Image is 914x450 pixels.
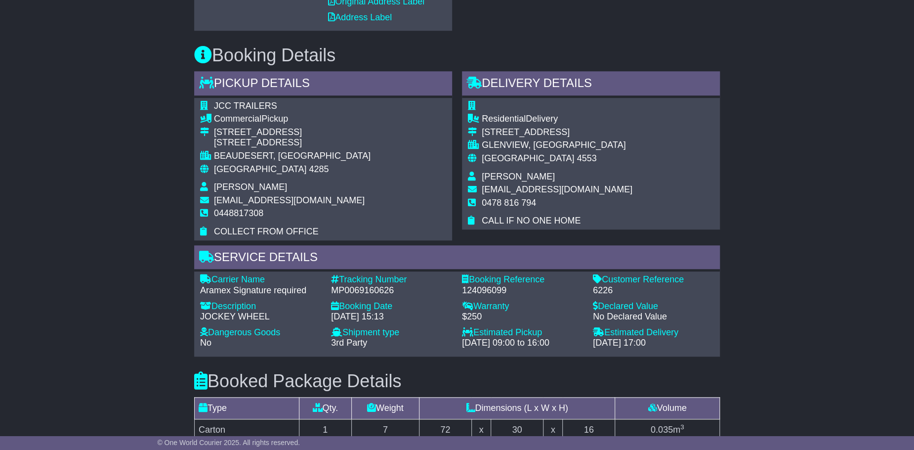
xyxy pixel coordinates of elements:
sup: 3 [680,423,684,431]
div: BEAUDESERT, [GEOGRAPHIC_DATA] [214,151,371,162]
span: 0478 816 794 [482,198,536,208]
td: x [471,419,491,441]
span: 0.035 [651,425,673,435]
span: [PERSON_NAME] [482,172,555,181]
div: [DATE] 15:13 [331,312,452,322]
span: 4553 [577,153,596,163]
span: JCC TRAILERS [214,101,277,111]
div: Booking Reference [462,274,583,285]
span: Commercial [214,114,261,124]
td: Volume [615,397,720,419]
td: x [543,419,562,441]
div: $250 [462,312,583,322]
div: JOCKEY WHEEL [200,312,321,322]
div: Estimated Delivery [593,327,714,338]
span: 3rd Party [331,338,367,348]
h3: Booked Package Details [194,371,720,391]
div: Dangerous Goods [200,327,321,338]
span: © One World Courier 2025. All rights reserved. [157,439,300,447]
span: [EMAIL_ADDRESS][DOMAIN_NAME] [214,195,365,205]
span: COLLECT FROM OFFICE [214,226,319,236]
div: Delivery [482,114,632,125]
td: Weight [351,397,419,419]
td: Carton [195,419,299,441]
span: [GEOGRAPHIC_DATA] [214,164,306,174]
div: [DATE] 09:00 to 16:00 [462,338,583,349]
div: Pickup Details [194,71,452,98]
td: 72 [419,419,471,441]
td: Dimensions (L x W x H) [419,397,615,419]
td: Qty. [299,397,351,419]
div: Declared Value [593,301,714,312]
div: 124096099 [462,285,583,296]
td: 1 [299,419,351,441]
span: 4285 [309,164,329,174]
div: Carrier Name [200,274,321,285]
td: 7 [351,419,419,441]
span: [GEOGRAPHIC_DATA] [482,153,574,163]
div: Booking Date [331,301,452,312]
div: No Declared Value [593,312,714,322]
td: Type [195,397,299,419]
a: Address Label [328,12,392,22]
div: Delivery Details [462,71,720,98]
span: 0448817308 [214,208,263,218]
span: CALL IF NO ONE HOME [482,216,581,225]
td: 30 [491,419,543,441]
div: [DATE] 17:00 [593,338,714,349]
span: [EMAIL_ADDRESS][DOMAIN_NAME] [482,184,632,194]
div: Tracking Number [331,274,452,285]
div: [STREET_ADDRESS] [214,137,371,148]
td: 16 [563,419,615,441]
div: Customer Reference [593,274,714,285]
div: [STREET_ADDRESS] [482,127,632,138]
h3: Booking Details [194,45,720,65]
div: Shipment type [331,327,452,338]
td: m [615,419,720,441]
span: Residential [482,114,526,124]
div: 6226 [593,285,714,296]
div: [STREET_ADDRESS] [214,127,371,138]
span: [PERSON_NAME] [214,182,287,192]
div: MP0069160626 [331,285,452,296]
div: Description [200,301,321,312]
span: No [200,338,211,348]
div: Warranty [462,301,583,312]
div: Pickup [214,114,371,125]
div: GLENVIEW, [GEOGRAPHIC_DATA] [482,140,632,151]
div: Aramex Signature required [200,285,321,296]
div: Estimated Pickup [462,327,583,338]
div: Service Details [194,245,720,272]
